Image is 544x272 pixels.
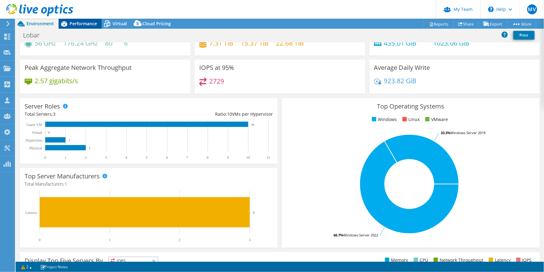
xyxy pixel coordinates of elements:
[36,263,72,271] a: Project Notes
[450,130,485,135] tspan: Windows Server 2019
[370,116,397,123] li: Windows
[433,40,470,46] h4: 1023.06 GiB
[209,40,233,46] h4: 7.31 TiB
[507,19,536,29] a: More
[209,78,224,85] h4: 2729
[149,111,273,118] div: Ratio: VMs per Hypervisor
[63,40,98,46] h4: 176.24 GHz
[179,238,181,242] text: 2
[432,257,483,264] li: Network Throughput
[424,116,448,123] li: VMware
[334,233,343,237] tspan: 66.7%
[251,123,254,126] text: 10
[125,155,127,160] text: 4
[276,40,304,46] h4: 22.68 TiB
[17,263,36,271] a: 2
[374,64,430,71] h3: Average Daily Write
[401,116,420,123] li: Linux
[249,238,251,242] text: 3
[166,155,168,160] text: 6
[20,32,49,39] h1: Lobar
[25,64,132,71] h3: Peak Aggregate Network Throughput
[527,4,537,14] span: MV
[89,147,90,150] text: 2
[146,155,147,160] text: 5
[412,257,428,264] li: CPU
[69,139,70,142] text: 1
[105,40,117,46] h4: 80
[85,155,87,160] text: 2
[246,155,250,160] text: 10
[109,257,158,265] span: IOPS
[142,21,171,27] span: Cloud Pricing
[488,7,494,12] svg: \n
[26,123,42,127] text: Guest VM
[487,257,511,264] li: Latency
[199,64,234,71] h3: IOPS at 95%
[441,130,450,135] tspan: 33.3%
[70,21,97,27] span: Performance
[515,257,532,264] li: IOPS
[25,181,273,187] h4: Total Manufacturers:
[424,19,454,29] a: Reports
[39,238,41,242] text: 0
[25,103,60,110] h3: Server Roles
[65,181,67,187] span: 1
[35,77,78,84] h4: 2.57 gigabits/s
[105,155,107,160] text: 3
[35,40,56,46] h4: 56 GHz
[29,146,42,150] text: Physical
[343,233,378,237] tspan: Windows Server 2022
[44,155,46,160] text: 0
[25,111,149,118] div: Total Servers:
[48,131,50,134] text: 0
[113,21,127,27] span: Virtual
[25,173,100,180] h3: Top Server Manufacturers
[384,40,426,46] h4: 435.01 GiB
[124,40,149,46] h4: 6
[53,111,55,117] span: 3
[32,130,42,135] text: Virtual
[513,31,535,40] a: Print
[253,211,255,214] text: 3
[479,19,508,29] a: Export
[453,19,479,29] a: Share
[384,77,417,84] h4: 923.82 GiB
[286,103,535,110] h3: Top Operating Systems
[227,155,229,160] text: 9
[227,111,232,117] span: 10
[186,155,188,160] text: 7
[65,155,66,160] text: 1
[26,21,54,27] span: Environment
[25,211,37,215] text: Lenovo
[26,138,42,143] text: Hypervisor
[207,155,209,160] text: 8
[383,257,408,264] li: Memory
[241,40,269,46] h4: 15.37 TiB
[109,238,111,242] text: 1
[267,155,270,160] text: 11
